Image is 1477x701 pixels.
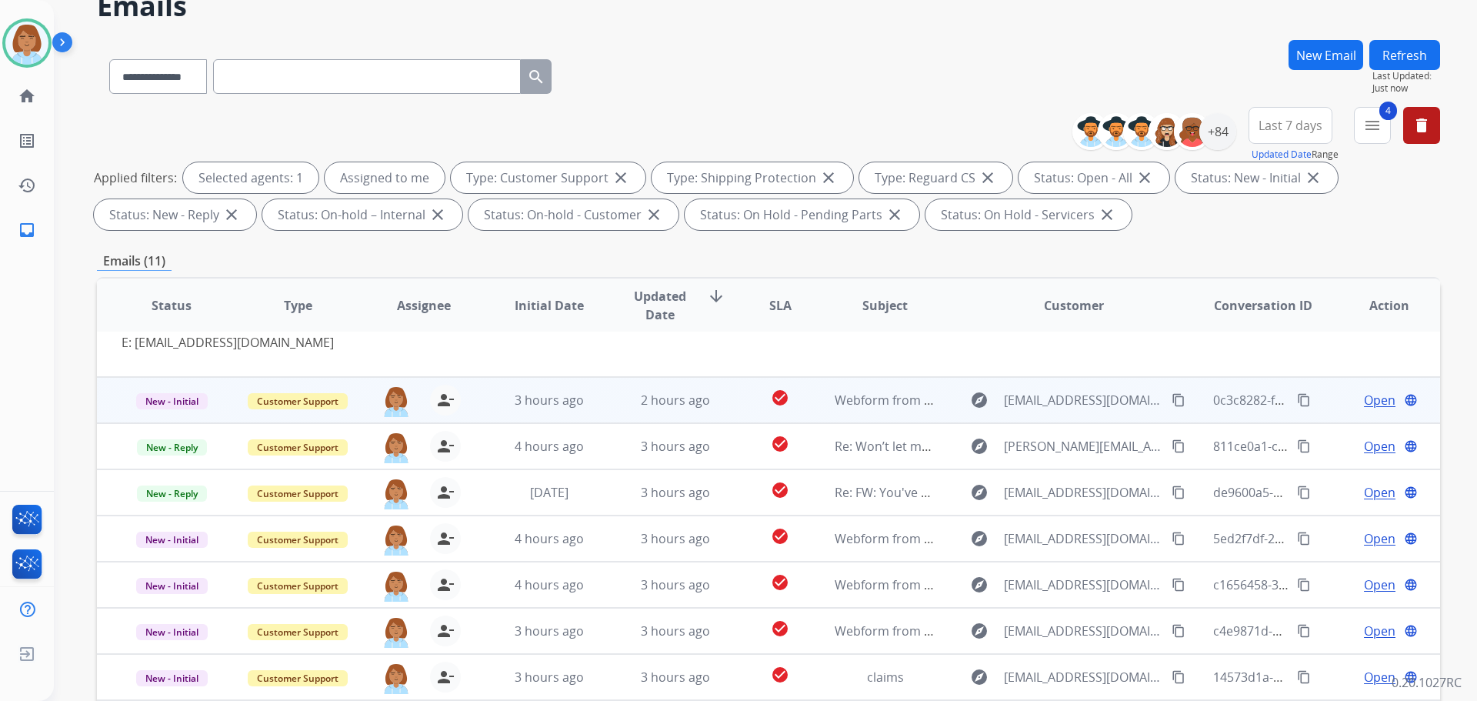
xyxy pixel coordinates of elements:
mat-icon: explore [970,391,989,409]
mat-icon: list_alt [18,132,36,150]
mat-icon: language [1404,624,1418,638]
span: New - Initial [136,624,208,640]
mat-icon: explore [970,483,989,502]
span: 3 hours ago [641,669,710,686]
span: Updated Date [625,287,695,324]
mat-icon: close [979,169,997,187]
div: Type: Reguard CS [859,162,1012,193]
mat-icon: language [1404,670,1418,684]
mat-icon: explore [970,529,989,548]
mat-icon: content_copy [1172,393,1185,407]
button: 4 [1354,107,1391,144]
mat-icon: explore [970,576,989,594]
mat-icon: close [1135,169,1154,187]
span: 2 hours ago [641,392,710,409]
div: Status: On-hold – Internal [262,199,462,230]
div: +84 [1199,113,1236,150]
mat-icon: delete [1412,116,1431,135]
mat-icon: content_copy [1172,439,1185,453]
span: c4e9871d-78a8-46f2-9c1c-b1e2493d050a [1213,623,1447,639]
span: Customer Support [248,532,348,548]
mat-icon: home [18,87,36,105]
span: 0c3c8282-f15f-446c-b65a-846b88f5fa3a [1213,392,1437,409]
span: Webform from [EMAIL_ADDRESS][DOMAIN_NAME] on [DATE] [835,576,1183,593]
span: Open [1364,391,1395,409]
span: Type [284,296,312,315]
mat-icon: menu [1363,116,1382,135]
span: [PERSON_NAME][EMAIL_ADDRESS][DOMAIN_NAME] [1004,437,1162,456]
span: 4 hours ago [515,576,584,593]
mat-icon: language [1404,439,1418,453]
span: 4 [1379,102,1397,120]
span: 811ce0a1-c69a-46ae-abdd-9ceeb03cd3c8 [1213,438,1450,455]
span: c1656458-3655-4d60-979d-0922df794f17 [1213,576,1445,593]
span: Customer Support [248,578,348,594]
mat-icon: content_copy [1297,624,1311,638]
span: Assignee [397,296,451,315]
span: Open [1364,529,1395,548]
span: New - Reply [137,439,207,456]
img: agent-avatar [381,662,412,694]
mat-icon: person_remove [436,622,455,640]
span: Customer Support [248,439,348,456]
p: 0.20.1027RC [1392,673,1462,692]
mat-icon: check_circle [771,527,789,546]
mat-icon: person_remove [436,437,455,456]
span: Open [1364,483,1395,502]
img: agent-avatar [381,385,412,417]
mat-icon: language [1404,486,1418,499]
span: Initial Date [515,296,584,315]
span: 3 hours ago [515,392,584,409]
mat-icon: explore [970,437,989,456]
span: 5ed2f7df-2ed4-461a-9ec5-bad4ddd7c1a8 [1213,530,1449,547]
span: [EMAIL_ADDRESS][DOMAIN_NAME] [1004,391,1162,409]
p: Emails (11) [97,252,172,271]
span: Conversation ID [1214,296,1312,315]
img: avatar [5,22,48,65]
img: agent-avatar [381,431,412,463]
span: 3 hours ago [641,530,710,547]
span: New - Initial [136,393,208,409]
span: 4 hours ago [515,438,584,455]
mat-icon: content_copy [1297,578,1311,592]
span: 14573d1a-ff12-4629-ac03-749b04a02dde [1213,669,1447,686]
span: Webform from [EMAIL_ADDRESS][DOMAIN_NAME] on [DATE] [835,530,1183,547]
span: Last 7 days [1259,122,1322,129]
button: New Email [1289,40,1363,70]
button: Refresh [1369,40,1440,70]
mat-icon: history [18,176,36,195]
span: Open [1364,576,1395,594]
span: Customer Support [248,393,348,409]
span: [EMAIL_ADDRESS][DOMAIN_NAME] [1004,529,1162,548]
span: [DATE] [530,484,568,501]
span: Re: Won’t let me log in [835,438,963,455]
span: New - Reply [137,486,207,502]
span: Webform from [EMAIL_ADDRESS][DOMAIN_NAME] on [DATE] [835,623,1183,639]
mat-icon: person_remove [436,391,455,409]
mat-icon: explore [970,668,989,686]
span: 3 hours ago [641,438,710,455]
mat-icon: language [1404,532,1418,546]
span: [EMAIL_ADDRESS][DOMAIN_NAME] [1004,668,1162,686]
mat-icon: language [1404,393,1418,407]
div: Selected agents: 1 [183,162,318,193]
div: Type: Shipping Protection [652,162,853,193]
span: Customer [1044,296,1104,315]
mat-icon: person_remove [436,576,455,594]
div: Status: New - Reply [94,199,256,230]
mat-icon: content_copy [1297,393,1311,407]
mat-icon: content_copy [1297,486,1311,499]
mat-icon: content_copy [1172,486,1185,499]
span: Customer Support [248,624,348,640]
span: Re: FW: You've been assigned a new service order: 49c2c6da-5e21-4e8c-b224-6fddef787723 [835,484,1359,501]
mat-icon: check_circle [771,666,789,684]
mat-icon: check_circle [771,435,789,453]
mat-icon: check_circle [771,481,789,499]
div: Status: On-hold - Customer [468,199,678,230]
span: SLA [769,296,792,315]
mat-icon: content_copy [1297,670,1311,684]
mat-icon: close [1304,169,1322,187]
p: Applied filters: [94,169,177,187]
mat-icon: content_copy [1172,670,1185,684]
mat-icon: check_circle [771,619,789,638]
